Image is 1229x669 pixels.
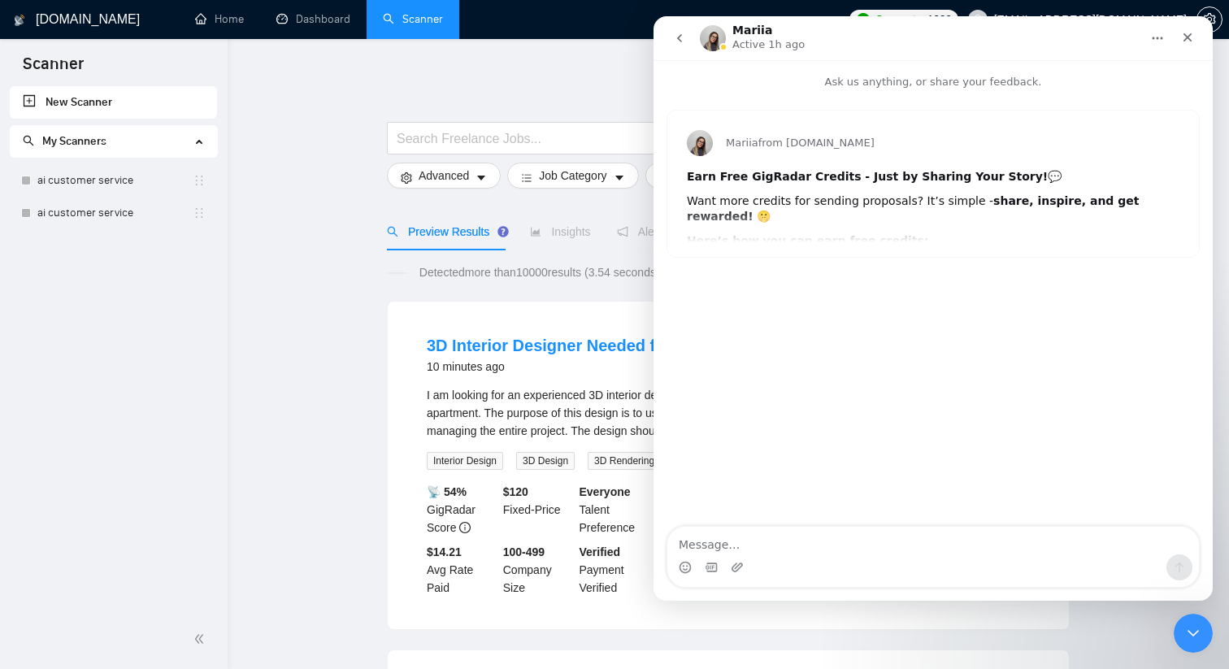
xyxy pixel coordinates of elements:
input: Search Freelance Jobs... [397,128,831,149]
div: Payment Verified [576,543,653,597]
div: Fixed-Price [500,483,576,537]
b: Verified [580,545,621,558]
span: I am looking for an experienced 3D interior designer/architect to create a full 3D design of my n... [427,389,996,437]
button: barsJob Categorycaret-down [507,163,638,189]
span: 3D Design [516,452,575,470]
button: setting [1196,7,1222,33]
span: Scanner [10,52,97,86]
span: holder [193,206,206,219]
li: ai customer service [10,197,217,229]
b: $14.21 [427,545,462,558]
span: Insights [530,225,590,238]
span: search [387,226,398,237]
button: folderJobscaret-down [645,163,733,189]
span: info-circle [459,522,471,533]
div: Company Size [500,543,576,597]
b: 100-499 [503,545,545,558]
span: search [23,135,34,146]
img: logo [14,7,25,33]
span: area-chart [530,226,541,237]
span: setting [1197,13,1222,26]
div: Member Since [652,543,728,597]
span: setting [401,172,412,184]
span: caret-down [476,172,487,184]
a: ai customer service [37,197,193,229]
span: bars [521,172,532,184]
span: caret-down [614,172,625,184]
span: double-left [193,631,210,647]
span: notification [617,226,628,237]
span: My Scanners [23,134,106,148]
b: Everyone [580,485,631,498]
div: Experience Level [652,483,728,537]
li: ai customer service [10,164,217,197]
button: settingAdvancedcaret-down [387,163,501,189]
span: Interior Design [427,452,503,470]
iframe: To enrich screen reader interactions, please activate Accessibility in Grammarly extension settings [1174,614,1213,653]
span: Advanced [419,167,469,185]
span: 1000 [927,11,952,28]
a: New Scanner [23,86,204,119]
span: 3D Rendering [588,452,661,470]
div: I am looking for an experienced 3D interior designer/architect to create a full 3D design of my n... [427,386,1030,440]
div: Talent Preference [576,483,653,537]
div: 10 minutes ago [427,357,962,376]
div: Tooltip anchor [496,224,510,239]
div: Avg Rate Paid [423,543,500,597]
span: Job Category [539,167,606,185]
span: Preview Results [387,225,504,238]
li: New Scanner [10,86,217,119]
div: GigRadar Score [423,483,500,537]
a: ai customer service [37,164,193,197]
img: upwork-logo.png [857,13,870,26]
a: searchScanner [383,12,443,26]
span: Alerts [617,225,667,238]
b: $ 120 [503,485,528,498]
span: holder [193,174,206,187]
span: My Scanners [42,134,106,148]
a: setting [1196,13,1222,26]
iframe: To enrich screen reader interactions, please activate Accessibility in Grammarly extension settings [654,16,1213,601]
b: 📡 54% [427,485,467,498]
span: Detected more than 10000 results (3.54 seconds) [408,263,671,281]
a: 3D Interior Designer Needed for 3-Bedroom Apartment (Visualization) [427,337,962,354]
a: homeHome [195,12,244,26]
span: user [972,14,984,25]
span: Connects: [875,11,923,28]
a: dashboardDashboard [276,12,350,26]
